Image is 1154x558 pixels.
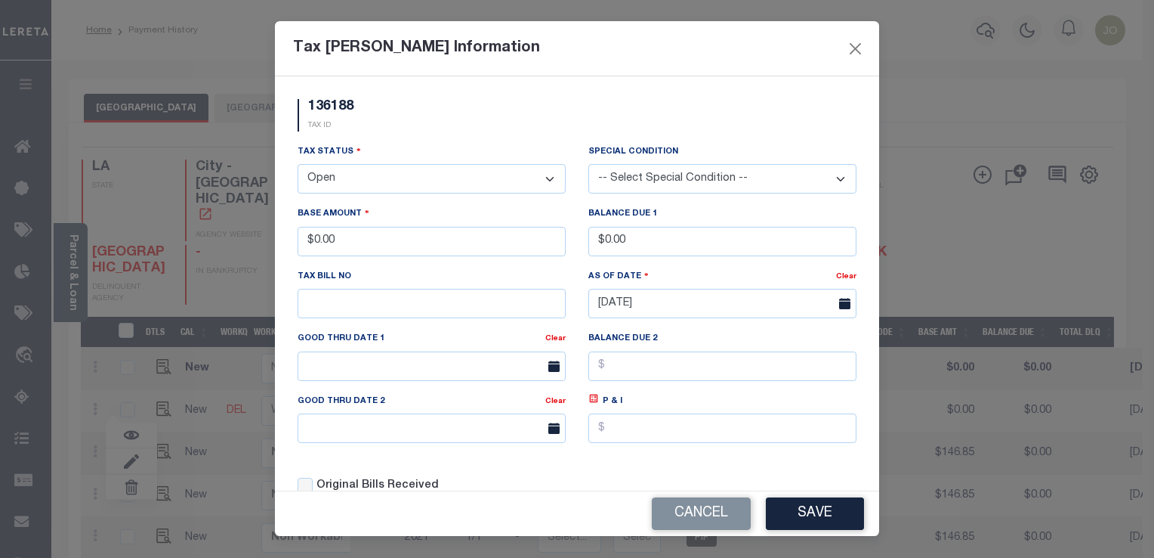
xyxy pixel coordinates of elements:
a: Clear [545,398,566,405]
p: TAX ID [308,120,353,132]
h5: 136188 [308,99,353,116]
label: Balance Due 2 [588,333,657,346]
input: $ [588,414,856,443]
label: Original Bills Received [316,478,439,494]
label: Good Thru Date 1 [298,333,387,346]
a: Clear [545,335,566,343]
button: Save [766,498,864,530]
label: Special Condition [588,146,678,159]
label: Good Thru Date 2 [298,395,387,408]
button: Cancel [652,498,751,530]
input: $ [298,227,566,256]
label: Tax Status [298,144,361,159]
label: Tax Bill No [298,271,351,284]
label: Base Amount [298,206,369,221]
label: P & I [603,395,622,408]
a: Clear [836,273,856,281]
label: As Of Date [588,269,649,284]
input: $ [588,352,856,381]
label: Balance Due 1 [588,208,657,221]
input: $ [588,227,856,256]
